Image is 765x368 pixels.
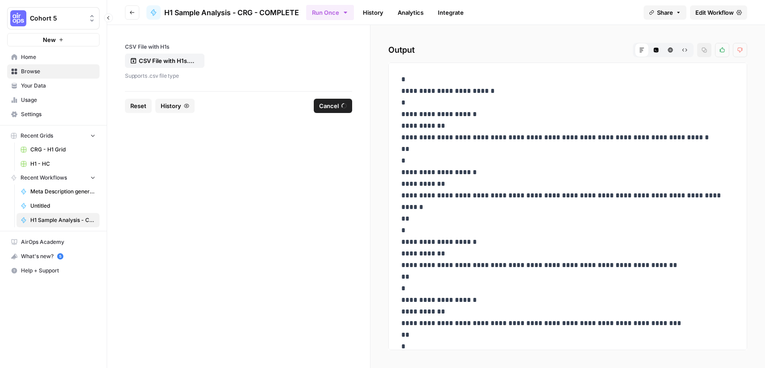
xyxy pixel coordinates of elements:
a: Your Data [7,79,100,93]
span: New [43,35,56,44]
a: History [358,5,389,20]
button: History [155,99,195,113]
a: 5 [57,253,63,259]
span: CRG - H1 Grid [30,146,96,154]
text: 5 [59,254,61,259]
a: Home [7,50,100,64]
a: Meta Description generator (CRG) [17,184,100,199]
button: Reset [125,99,152,113]
span: Your Data [21,82,96,90]
span: Browse [21,67,96,75]
button: Recent Grids [7,129,100,142]
span: Settings [21,110,96,118]
span: AirOps Academy [21,238,96,246]
a: Integrate [432,5,469,20]
span: Cancel [319,101,339,110]
a: H1 Sample Analysis - CRG - COMPLETE [17,213,100,227]
button: CSV File with H1s.csv [125,54,204,68]
a: Usage [7,93,100,107]
button: Recent Workflows [7,171,100,184]
span: Meta Description generator (CRG) [30,188,96,196]
a: CRG - H1 Grid [17,142,100,157]
h2: Output [388,43,747,57]
span: Usage [21,96,96,104]
span: Share [657,8,673,17]
span: Reset [130,101,146,110]
p: Supports .csv file type [125,71,352,80]
span: Cohort 5 [30,14,84,23]
button: Share [644,5,686,20]
button: Workspace: Cohort 5 [7,7,100,29]
button: Help + Support [7,263,100,278]
span: H1 - HC [30,160,96,168]
button: What's new? 5 [7,249,100,263]
a: Analytics [392,5,429,20]
a: H1 - HC [17,157,100,171]
button: New [7,33,100,46]
a: AirOps Academy [7,235,100,249]
span: Recent Workflows [21,174,67,182]
label: CSV File with H1s [125,43,352,51]
a: Browse [7,64,100,79]
span: H1 Sample Analysis - CRG - COMPLETE [30,216,96,224]
span: Home [21,53,96,61]
span: Help + Support [21,267,96,275]
a: H1 Sample Analysis - CRG - COMPLETE [146,5,299,20]
div: What's new? [8,250,99,263]
span: Edit Workflow [695,8,734,17]
a: Settings [7,107,100,121]
img: Cohort 5 Logo [10,10,26,26]
a: Untitled [17,199,100,213]
span: H1 Sample Analysis - CRG - COMPLETE [164,7,299,18]
span: Untitled [30,202,96,210]
button: Cancel [314,99,352,113]
button: Run Once [306,5,354,20]
a: Edit Workflow [690,5,747,20]
span: Recent Grids [21,132,53,140]
p: CSV File with H1s.csv [139,56,196,65]
span: History [161,101,181,110]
